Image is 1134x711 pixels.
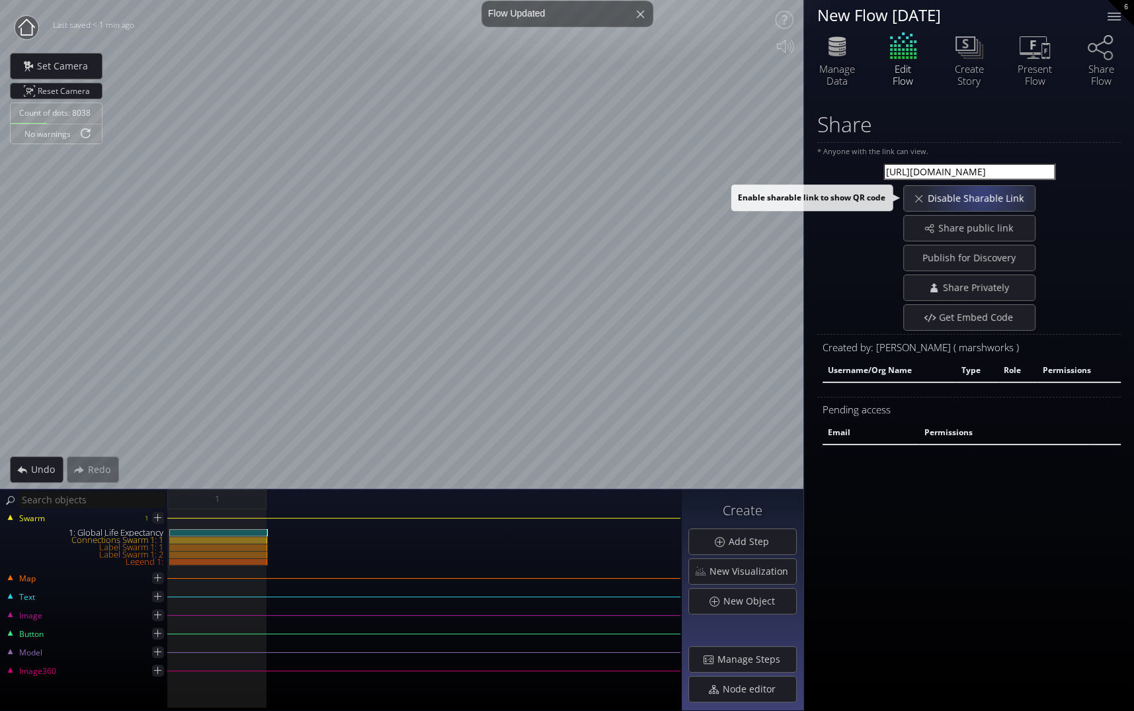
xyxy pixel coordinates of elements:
span: Undo [30,463,63,476]
div: 1 [145,510,149,526]
div: Create Story [946,63,992,87]
span: New Object [723,595,783,608]
th: Permissions [918,422,1090,444]
th: Username/Org Name [823,360,956,382]
span: Reset Camera [38,83,95,99]
div: New Flow [DATE] [817,7,1091,23]
span: Image [19,610,42,622]
div: Undo action [10,456,63,483]
div: Label Swarm 1: 1 [1,544,169,551]
th: Permissions [1037,360,1121,382]
div: Manage Data [814,63,860,87]
span: Swarm [19,513,45,524]
span: Disable Sharable Link [927,192,1032,205]
h5: Created by: [PERSON_NAME] ( marshworks ) [823,342,1121,353]
div: Share Flow [1078,63,1124,87]
span: 1 [215,491,220,507]
div: Label Swarm 1: 2 [1,551,169,558]
div: Legend 1: [1,558,169,565]
div: Present Flow [1012,63,1058,87]
input: Search objects [19,491,165,508]
th: Email [823,422,918,444]
span: Get Embed Code [938,311,1020,324]
span: Manage Steps [717,653,788,666]
span: Model [19,647,42,659]
span: Map [19,573,36,585]
span: New Visualization [709,565,796,578]
h5: Pending access [823,404,1121,415]
span: Text [19,591,35,603]
h2: Share [817,112,872,136]
div: Connections Swarm 1: 1 [1,536,169,544]
h3: Create [688,503,797,518]
span: Node editor [722,683,784,696]
span: Publish for Discovery [915,251,1023,265]
span: Share public link [938,222,1021,235]
th: Type [956,360,998,382]
th: Role [998,360,1037,382]
span: Button [19,628,44,640]
span: Add Step [728,535,777,548]
span: Share Privately [942,281,1016,294]
span: Set Camera [36,60,96,73]
span: Image360 [19,665,56,677]
p: * Anyone with the link can view. [817,146,1121,156]
div: 1: Global Life Expectancy [1,529,169,536]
